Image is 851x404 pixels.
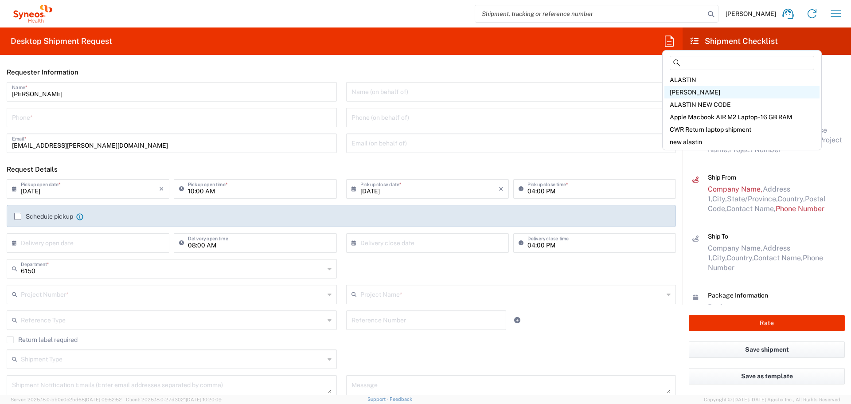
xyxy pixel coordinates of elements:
span: Ship From [708,174,736,181]
h2: Requester Information [7,68,78,77]
span: [DATE] 10:20:09 [186,397,222,402]
button: Rate [689,315,845,331]
span: new alastin [670,138,702,145]
span: Company Name, [708,185,763,193]
label: Return label required [7,336,78,343]
span: Country, [726,254,753,262]
i: × [499,182,504,196]
input: Shipment, tracking or reference number [475,5,705,22]
a: Feedback [390,396,412,402]
h2: Shipment Checklist [691,36,778,47]
span: [PERSON_NAME] [726,10,776,18]
h2: Desktop Shipment Request [11,36,112,47]
span: Copyright © [DATE]-[DATE] Agistix Inc., All Rights Reserved [704,396,840,404]
span: Package 1: [708,303,737,321]
span: Client: 2025.18.0-27d3021 [126,397,222,402]
span: [PERSON_NAME] [670,89,720,96]
span: [DATE] 09:52:52 [85,397,122,402]
button: Save shipment [689,341,845,358]
span: Ship To [708,233,728,240]
span: Country, [777,195,805,203]
h2: Request Details [7,165,58,174]
span: Contact Name, [726,204,776,213]
span: ALASTIN [670,76,696,83]
span: ALASTIN NEW CODE [670,101,731,108]
span: Apple Macbook AIR M2 Laptop - 16 GB RAM [670,114,792,121]
span: Phone Number [776,204,824,213]
a: Add Reference [511,314,523,326]
span: City, [712,254,726,262]
span: CWR Return laptop shipment [670,126,751,133]
span: City, [712,195,727,203]
span: Contact Name, [753,254,803,262]
span: Server: 2025.18.0-bb0e0c2bd68 [11,397,122,402]
label: Schedule pickup [14,213,73,220]
i: × [159,182,164,196]
span: State/Province, [727,195,777,203]
button: Save as template [689,368,845,384]
a: Support [367,396,390,402]
span: Package Information [708,292,768,299]
span: Company Name, [708,244,763,252]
